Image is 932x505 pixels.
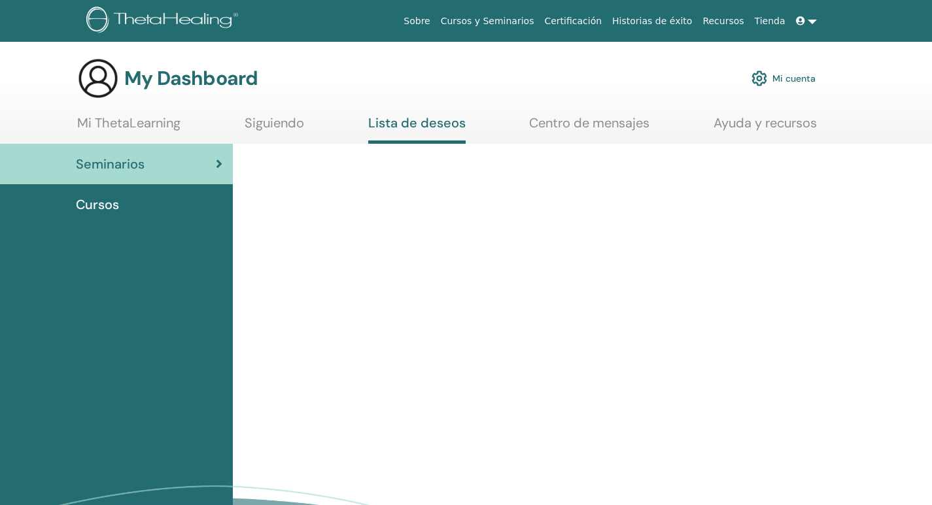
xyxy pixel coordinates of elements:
[86,7,243,36] img: logo.png
[77,57,119,99] img: generic-user-icon.jpg
[697,9,749,33] a: Recursos
[368,115,466,144] a: Lista de deseos
[751,64,816,93] a: Mi cuenta
[76,195,119,214] span: Cursos
[436,9,540,33] a: Cursos y Seminarios
[398,9,435,33] a: Sobre
[77,115,181,140] a: Mi ThetaLearning
[124,67,258,90] h3: My Dashboard
[714,115,817,140] a: Ayuda y recursos
[529,115,649,140] a: Centro de mensajes
[539,9,607,33] a: Certificación
[750,9,791,33] a: Tienda
[245,115,304,140] a: Siguiendo
[607,9,697,33] a: Historias de éxito
[751,67,767,90] img: cog.svg
[76,154,145,174] span: Seminarios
